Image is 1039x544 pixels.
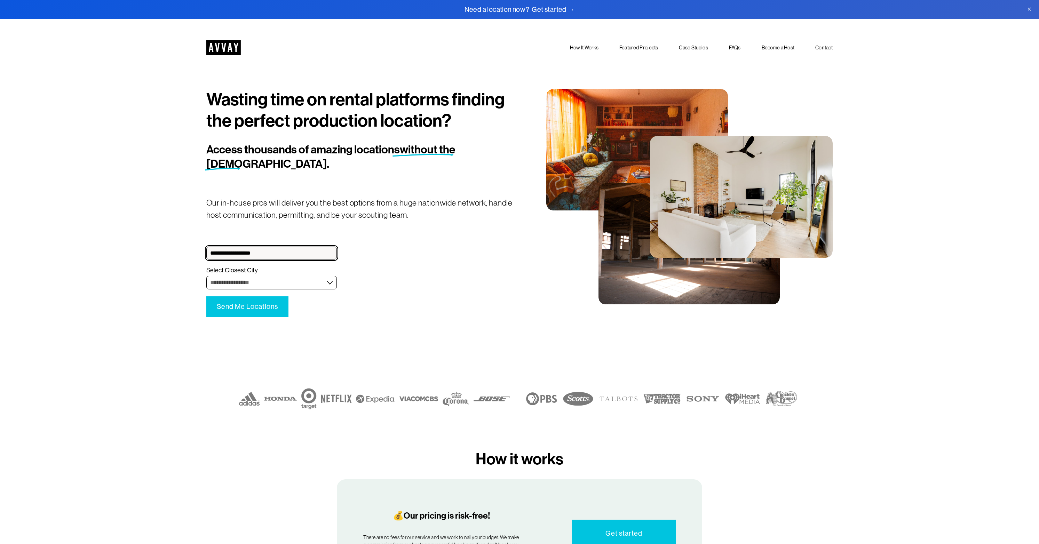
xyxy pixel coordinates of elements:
span: Send Me Locations [217,303,278,311]
select: Select Closest City [206,276,337,289]
span: Select Closest City [206,266,258,274]
h3: How it works [389,450,650,469]
a: Contact [815,44,833,52]
span: without the [DEMOGRAPHIC_DATA]. [206,143,457,171]
p: Our in-house pros will deliver you the best options from a huge nationwide network, handle host c... [206,197,519,221]
a: How It Works [570,44,598,52]
h4: 💰Our pricing is risk-free! [363,510,519,521]
img: AVVAY - The First Nationwide Location Scouting Co. [206,40,241,55]
button: Send Me LocationsSend Me Locations [206,296,288,317]
h1: Wasting time on rental platforms finding the perfect production location? [206,89,519,131]
a: Become a Host [762,44,795,52]
h2: Access thousands of amazing locations [206,143,467,171]
a: Featured Projects [619,44,658,52]
a: Case Studies [679,44,708,52]
a: FAQs [729,44,741,52]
